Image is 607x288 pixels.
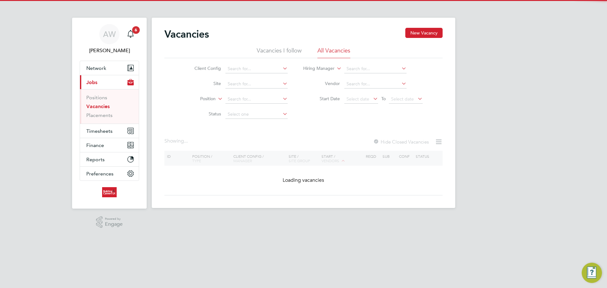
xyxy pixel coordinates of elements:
[185,65,221,71] label: Client Config
[80,61,139,75] button: Network
[405,28,443,38] button: New Vacancy
[86,156,105,162] span: Reports
[346,96,369,102] span: Select date
[185,81,221,86] label: Site
[80,24,139,54] a: AW[PERSON_NAME]
[86,65,106,71] span: Network
[86,128,113,134] span: Timesheets
[80,152,139,166] button: Reports
[105,216,123,222] span: Powered by
[80,89,139,124] div: Jobs
[184,138,188,144] span: ...
[317,47,350,58] li: All Vacancies
[96,216,123,228] a: Powered byEngage
[86,79,97,85] span: Jobs
[80,75,139,89] button: Jobs
[102,187,116,197] img: buildingcareersuk-logo-retina.png
[179,96,216,102] label: Position
[80,124,139,138] button: Timesheets
[225,64,288,73] input: Search for...
[379,95,388,103] span: To
[257,47,302,58] li: Vacancies I follow
[72,18,147,209] nav: Main navigation
[582,263,602,283] button: Engage Resource Center
[298,65,334,72] label: Hiring Manager
[391,96,414,102] span: Select date
[344,64,407,73] input: Search for...
[80,47,139,54] span: Abbie Weatherby
[86,95,107,101] a: Positions
[225,110,288,119] input: Select one
[164,28,209,40] h2: Vacancies
[80,187,139,197] a: Go to home page
[185,111,221,117] label: Status
[80,138,139,152] button: Finance
[303,96,340,101] label: Start Date
[86,171,113,177] span: Preferences
[86,112,113,118] a: Placements
[132,26,140,34] span: 6
[86,142,104,148] span: Finance
[80,167,139,181] button: Preferences
[225,80,288,89] input: Search for...
[373,139,429,145] label: Hide Closed Vacancies
[225,95,288,104] input: Search for...
[105,222,123,227] span: Engage
[303,81,340,86] label: Vendor
[86,103,110,109] a: Vacancies
[344,80,407,89] input: Search for...
[124,24,137,44] a: 6
[164,138,189,144] div: Showing
[103,30,116,38] span: AW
